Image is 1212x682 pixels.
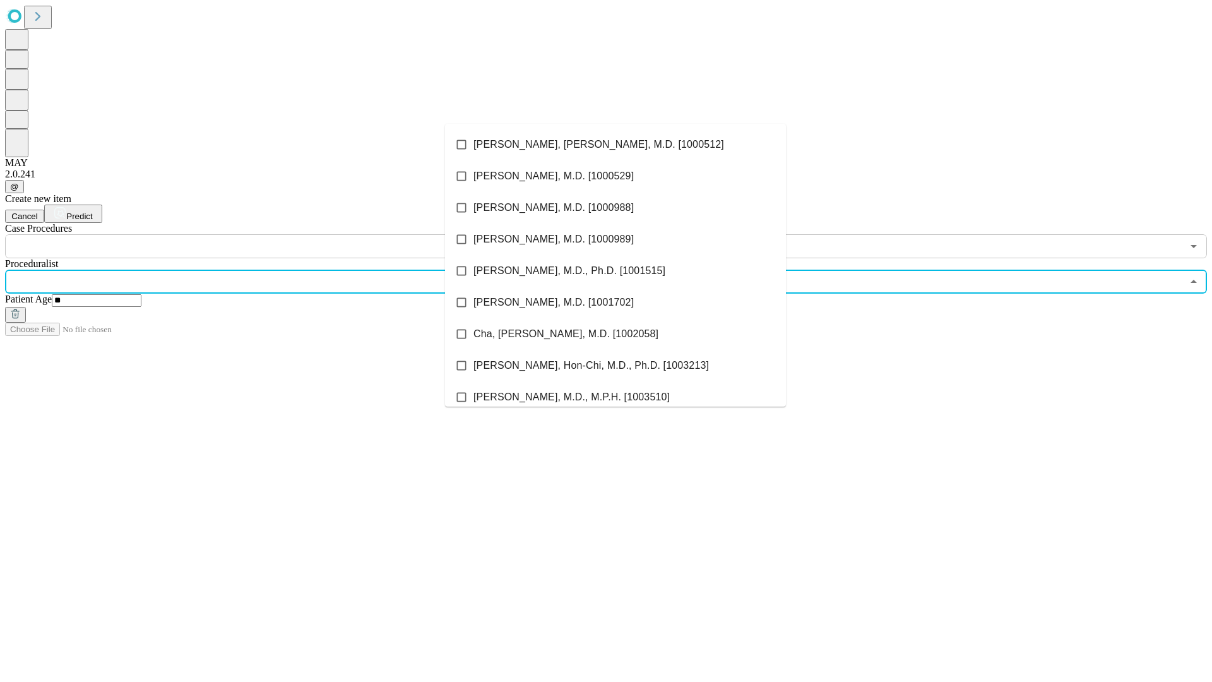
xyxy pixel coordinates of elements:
[473,326,658,342] span: Cha, [PERSON_NAME], M.D. [1002058]
[5,180,24,193] button: @
[5,169,1207,180] div: 2.0.241
[473,169,634,184] span: [PERSON_NAME], M.D. [1000529]
[1185,273,1203,290] button: Close
[5,210,44,223] button: Cancel
[10,182,19,191] span: @
[66,212,92,221] span: Predict
[11,212,38,221] span: Cancel
[473,390,670,405] span: [PERSON_NAME], M.D., M.P.H. [1003510]
[5,294,52,304] span: Patient Age
[473,137,724,152] span: [PERSON_NAME], [PERSON_NAME], M.D. [1000512]
[5,258,58,269] span: Proceduralist
[5,157,1207,169] div: MAY
[473,200,634,215] span: [PERSON_NAME], M.D. [1000988]
[44,205,102,223] button: Predict
[5,193,71,204] span: Create new item
[473,263,665,278] span: [PERSON_NAME], M.D., Ph.D. [1001515]
[473,358,709,373] span: [PERSON_NAME], Hon-Chi, M.D., Ph.D. [1003213]
[5,223,72,234] span: Scheduled Procedure
[1185,237,1203,255] button: Open
[473,232,634,247] span: [PERSON_NAME], M.D. [1000989]
[473,295,634,310] span: [PERSON_NAME], M.D. [1001702]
